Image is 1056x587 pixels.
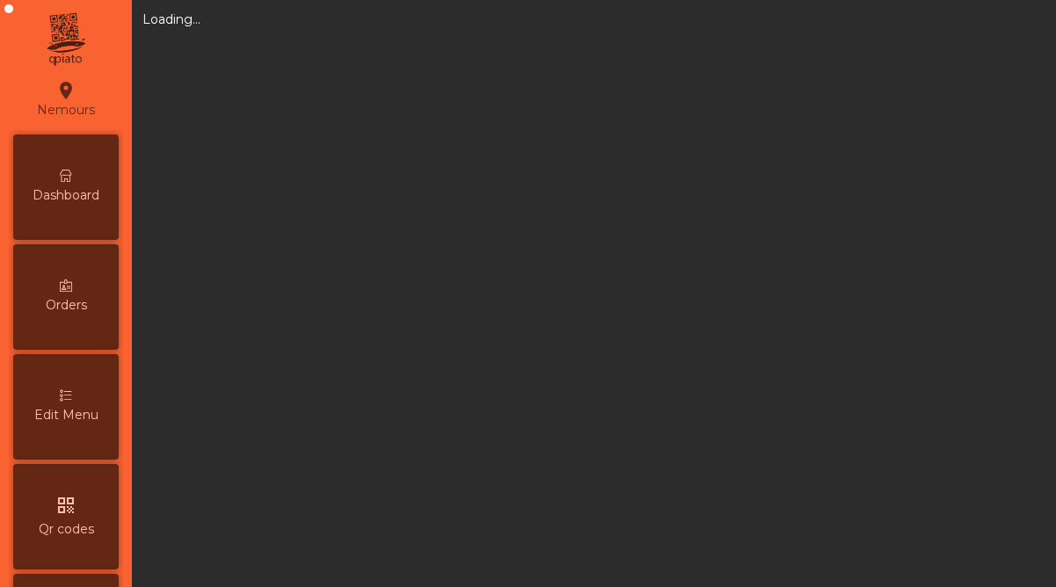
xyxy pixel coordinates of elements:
[37,77,95,121] div: Nemours
[55,495,76,516] i: qr_code
[142,11,200,27] app-statistics: Loading...
[44,9,87,70] img: qpiato
[33,186,99,205] span: Dashboard
[39,520,94,539] span: Qr codes
[46,296,87,315] span: Orders
[34,406,98,424] span: Edit Menu
[55,80,76,101] i: location_on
